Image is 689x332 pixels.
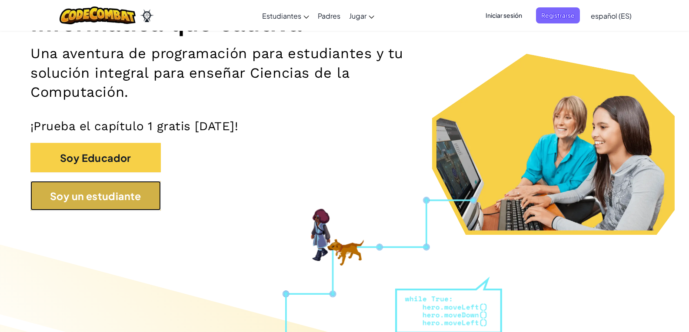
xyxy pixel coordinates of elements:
[60,151,131,164] font: Soy Educador
[30,119,238,133] font: ¡Prueba el capítulo 1 gratis [DATE]!
[258,4,313,27] a: Estudiantes
[591,11,632,20] font: español (ES)
[30,10,302,37] font: Informática que cautiva
[140,9,154,22] img: Ozaria
[30,181,161,210] button: Soy un estudiante
[60,7,136,24] img: Logotipo de CodeCombat
[541,11,575,19] font: Registrarse
[536,7,580,23] button: Registrarse
[313,4,345,27] a: Padres
[486,11,522,19] font: Iniciar sesión
[30,143,161,172] button: Soy Educador
[586,4,636,27] a: español (ES)
[50,190,141,202] font: Soy un estudiante
[262,11,301,20] font: Estudiantes
[349,11,366,20] font: Jugar
[30,45,403,100] font: Una aventura de programación para estudiantes y tu solución integral para enseñar Ciencias de la ...
[318,11,340,20] font: Padres
[345,4,379,27] a: Jugar
[480,7,527,23] button: Iniciar sesión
